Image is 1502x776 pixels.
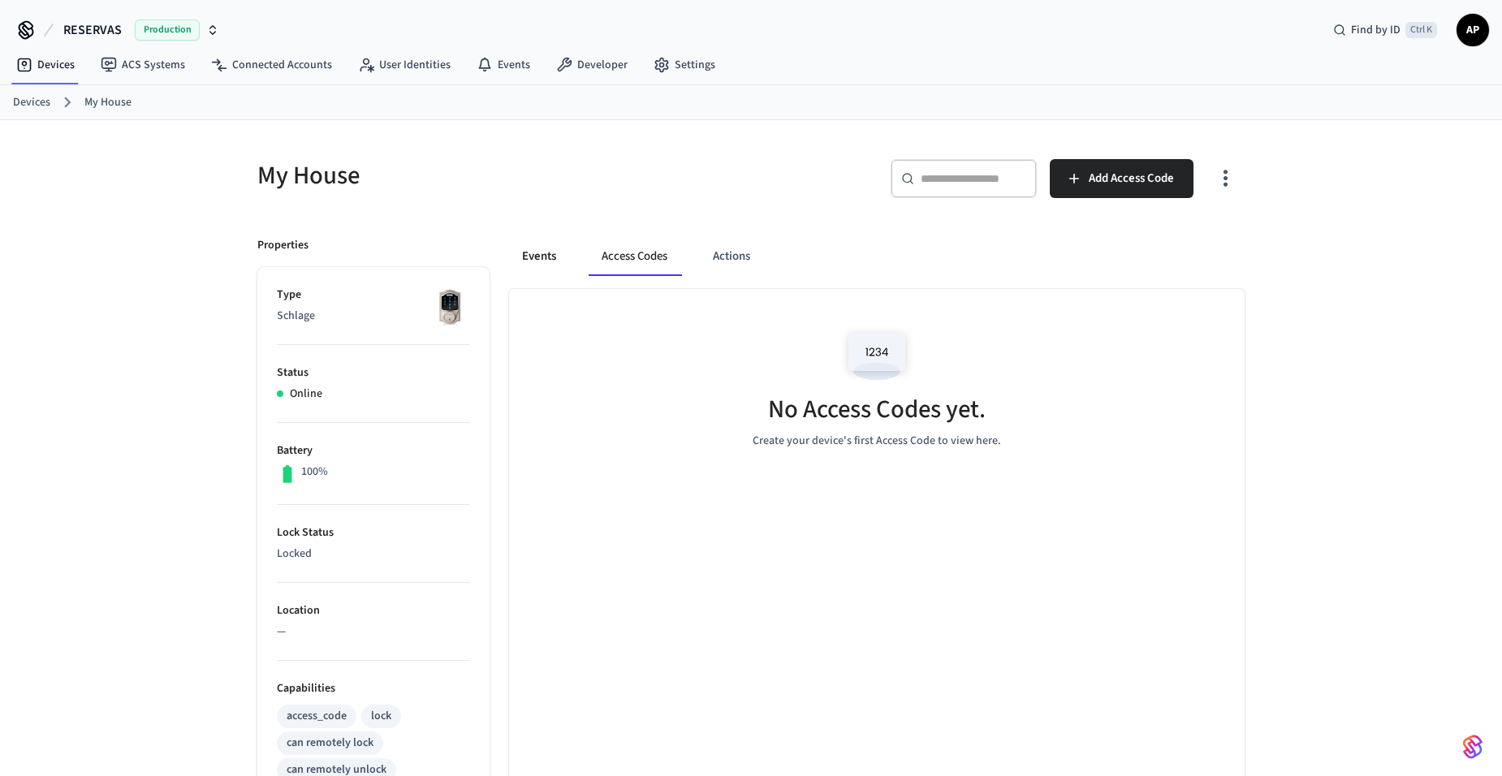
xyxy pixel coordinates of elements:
[345,50,464,80] a: User Identities
[84,94,132,111] a: My House
[277,364,470,382] p: Status
[277,287,470,304] p: Type
[589,237,680,276] button: Access Codes
[277,442,470,459] p: Battery
[3,50,88,80] a: Devices
[277,308,470,325] p: Schlage
[63,20,122,40] span: RESERVAS
[371,708,391,725] div: lock
[700,237,763,276] button: Actions
[1050,159,1193,198] button: Add Access Code
[1089,168,1174,189] span: Add Access Code
[509,237,569,276] button: Events
[641,50,728,80] a: Settings
[1351,22,1401,38] span: Find by ID
[290,386,322,403] p: Online
[198,50,345,80] a: Connected Accounts
[257,159,741,192] h5: My House
[287,708,347,725] div: access_code
[1320,15,1450,45] div: Find by IDCtrl K
[753,433,1001,450] p: Create your device's first Access Code to view here.
[464,50,543,80] a: Events
[429,287,470,327] img: Schlage Sense Smart Deadbolt with Camelot Trim, Front
[509,237,1245,276] div: ant example
[1457,14,1489,46] button: AP
[287,735,373,752] div: can remotely lock
[1458,15,1487,45] span: AP
[13,94,50,111] a: Devices
[88,50,198,80] a: ACS Systems
[543,50,641,80] a: Developer
[135,19,200,41] span: Production
[277,602,470,619] p: Location
[277,545,470,563] p: Locked
[1405,22,1437,38] span: Ctrl K
[277,623,470,640] p: —
[1463,734,1483,760] img: SeamLogoGradient.69752ec5.svg
[768,393,986,426] h5: No Access Codes yet.
[301,463,328,481] p: 100%
[257,237,309,254] p: Properties
[840,321,913,390] img: Access Codes Empty State
[277,524,470,541] p: Lock Status
[277,680,470,697] p: Capabilities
